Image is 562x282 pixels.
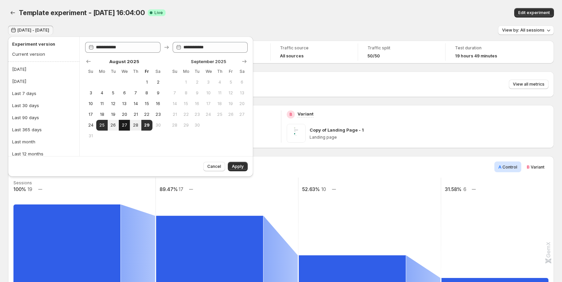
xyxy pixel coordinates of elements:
button: View by: All sessions [498,26,554,35]
button: Apply [228,162,248,171]
span: 8 [144,90,150,96]
span: 2 [155,80,161,85]
button: Friday September 5 2025 [225,77,236,88]
button: Saturday August 30 2025 [152,120,164,131]
span: 14 [133,101,138,106]
button: Saturday August 23 2025 [152,109,164,120]
button: Saturday August 9 2025 [152,88,164,98]
span: 13 [239,90,245,96]
button: Saturday September 20 2025 [237,98,248,109]
span: 31 [88,133,94,139]
th: Thursday [214,66,225,77]
h2: Experiment version [12,41,73,47]
text: 17 [179,186,183,192]
th: Monday [180,66,191,77]
a: Traffic sourceAll sources [280,45,348,59]
button: Sunday August 24 2025 [85,120,96,131]
button: [DATE] [10,64,77,75]
button: [DATE] - [DATE] [8,26,53,35]
text: 10 [321,186,326,192]
button: Sunday August 10 2025 [85,98,96,109]
text: Sessions [13,180,32,185]
button: Saturday September 27 2025 [237,109,248,120]
span: Sa [239,69,245,74]
span: 10 [206,90,211,96]
span: 27 [239,112,245,117]
th: Sunday [85,66,96,77]
span: Cancel [207,164,221,169]
span: Live [154,10,163,15]
span: 30 [194,123,200,128]
button: Last 7 days [10,88,77,99]
span: [DATE] - [DATE] [17,28,49,33]
span: 17 [206,101,211,106]
div: Last 12 months [12,150,43,157]
button: Last 30 days [10,100,77,111]
span: 30 [155,123,161,128]
span: Mo [183,69,189,74]
button: Friday September 19 2025 [225,98,236,109]
span: 18 [217,101,222,106]
span: 21 [133,112,138,117]
button: Edit experiment [514,8,554,17]
th: Monday [96,66,107,77]
button: Tuesday September 2 2025 [191,77,203,88]
span: Traffic source [280,45,348,51]
button: Monday August 11 2025 [96,98,107,109]
button: Friday August 15 2025 [141,98,152,109]
button: Sunday August 31 2025 [85,131,96,141]
span: Traffic split [367,45,436,51]
button: Current version [10,49,75,59]
button: Wednesday August 27 2025 [119,120,130,131]
button: Monday August 4 2025 [96,88,107,98]
button: Tuesday September 30 2025 [191,120,203,131]
span: 8 [183,90,189,96]
button: Monday September 22 2025 [180,109,191,120]
button: Wednesday August 20 2025 [119,109,130,120]
button: Sunday September 14 2025 [169,98,180,109]
button: Last month [10,136,77,147]
span: 7 [172,90,178,96]
span: 17 [88,112,94,117]
span: 25 [217,112,222,117]
th: Friday [225,66,236,77]
span: Tu [110,69,116,74]
button: Saturday September 13 2025 [237,88,248,98]
span: 29 [144,123,150,128]
span: Su [88,69,94,74]
button: Monday August 18 2025 [96,109,107,120]
button: Tuesday September 9 2025 [191,88,203,98]
span: 9 [194,90,200,96]
span: 3 [206,80,211,85]
span: 14 [172,101,178,106]
span: 16 [155,101,161,106]
button: Show previous month, July 2025 [84,57,93,66]
button: Thursday August 7 2025 [130,88,141,98]
button: Monday September 15 2025 [180,98,191,109]
span: 5 [110,90,116,96]
button: Thursday August 28 2025 [130,120,141,131]
button: Last 365 days [10,124,77,135]
span: View by: All sessions [502,28,545,33]
span: 28 [172,123,178,128]
th: Wednesday [119,66,130,77]
span: 11 [99,101,105,106]
div: Current version [12,51,45,57]
span: 13 [121,101,127,106]
div: [DATE] [12,66,26,73]
span: 12 [110,101,116,106]
span: 20 [121,112,127,117]
span: 11 [217,90,222,96]
text: 6 [463,186,466,192]
button: End of range Today Friday August 29 2025 [141,120,152,131]
th: Saturday [237,66,248,77]
p: Landing page [310,135,549,140]
text: 100% [13,186,26,192]
button: Wednesday September 17 2025 [203,98,214,109]
span: 16 [194,101,200,106]
span: 22 [183,112,189,117]
button: Saturday August 16 2025 [152,98,164,109]
span: 24 [206,112,211,117]
a: Test duration19 hours 49 minutes [455,45,524,59]
button: Monday September 29 2025 [180,120,191,131]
